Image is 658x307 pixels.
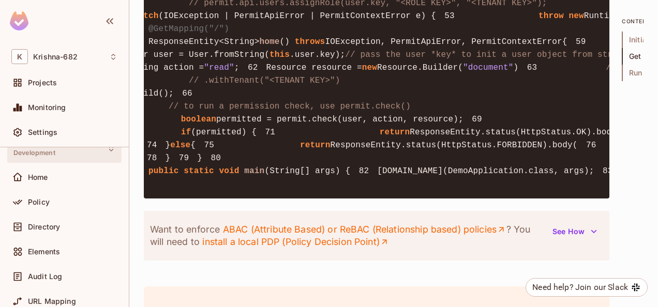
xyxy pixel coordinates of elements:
span: ResponseEntity.status(HttpStatus.FORBIDDEN).body( [331,141,578,150]
span: IOException, PermitApiError, PermitContextError [325,37,562,47]
span: ) [513,63,518,72]
span: Home [28,173,48,181]
span: permitted = permit.check(user, action, resource); [216,115,463,124]
span: 63 [518,62,545,74]
p: Want to enforce ? You will need to [150,223,546,248]
span: Resource resource = [266,63,362,72]
span: 66 [174,87,201,100]
img: SReyMgAAAABJRU5ErkJggg== [10,11,28,30]
a: ABAC (Attribute Based) or ReBAC (Relationship based) policies [222,223,506,236]
span: main [244,166,264,176]
span: catch [133,11,159,21]
span: 59 [567,36,594,48]
span: // pass the user *key* to init a user object from string [345,50,627,59]
span: Projects [28,79,57,87]
span: if [181,128,191,137]
span: throw [539,11,564,21]
span: @GetMapping("/") [148,24,229,34]
p: content [622,17,644,25]
span: (permitted) { [191,128,257,137]
span: "document" [463,63,514,72]
span: public [148,166,179,176]
span: ResponseEntity<String> [148,37,260,47]
span: (String[] args) [264,166,340,176]
span: this [270,50,290,59]
span: Resource.Builder( [377,63,463,72]
span: 79 [170,152,197,164]
span: Development [13,149,55,157]
span: ; [234,63,240,72]
span: Monitoring [28,103,66,112]
span: { [345,166,350,176]
span: 78 [139,152,166,164]
span: URL Mapping [28,297,76,305]
span: void [219,166,240,176]
span: Directory [28,223,60,231]
span: { [562,37,567,47]
span: static [184,166,214,176]
span: 76 [577,139,604,151]
span: Settings [28,128,57,136]
span: .user.key); [290,50,345,59]
span: boolean [181,115,216,124]
span: else [170,141,190,150]
button: See How [546,223,603,240]
span: ResponseEntity.status(HttpStatus.OK).body( [410,128,622,137]
div: Need help? Join our Slack [532,281,628,294]
span: 53 [436,10,463,22]
span: K [11,49,28,64]
span: { [190,141,196,150]
span: Audit Log [28,272,62,281]
span: 62 [240,62,266,74]
span: throws [295,37,325,47]
span: new [362,63,377,72]
span: 82 [350,165,377,177]
span: Workspace: Krishna-682 [33,53,78,61]
span: 74 [139,139,166,151]
span: 71 [257,126,283,139]
span: (IOException | PermitApiError | PermitContextError e) { [159,11,436,21]
span: return [300,141,331,150]
span: () [280,37,290,47]
span: User user = User.fromString( [128,50,270,59]
span: home [260,37,280,47]
span: } [166,141,171,150]
span: new [569,11,584,21]
span: 80 [202,152,229,164]
span: "read" [204,63,234,72]
span: return [380,128,410,137]
span: 69 [463,113,490,126]
span: 75 [196,139,222,151]
span: // to run a permission check, use permit.check() [169,102,411,111]
a: install a local PDP (Policy Decision Point) [202,236,389,248]
span: Policy [28,198,50,206]
span: String action = [128,63,204,72]
span: 83 [594,165,621,177]
span: // .withTenant("<TENANT KEY>") [189,76,340,85]
span: Elements [28,248,60,256]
